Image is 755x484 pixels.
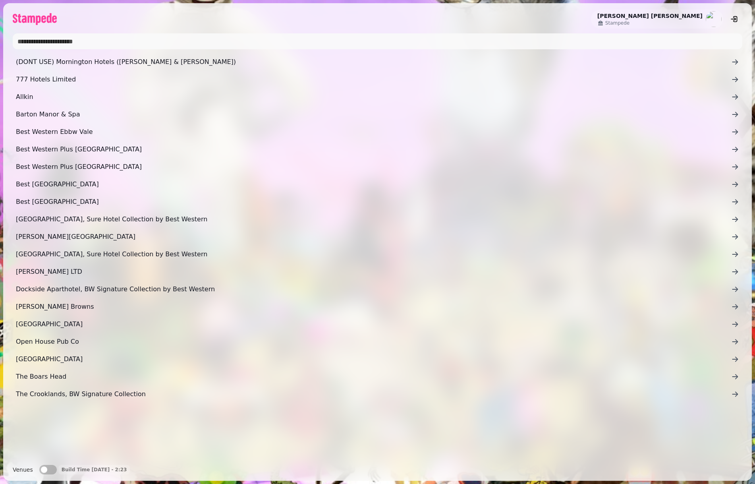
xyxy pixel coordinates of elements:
a: Best Western Ebbw Vale [13,124,742,140]
span: [GEOGRAPHIC_DATA] [16,319,731,329]
a: Best [GEOGRAPHIC_DATA] [13,194,742,210]
p: Build Time [DATE] - 2:23 [62,467,127,473]
a: 777 Hotels Limited [13,72,742,87]
a: [PERSON_NAME][GEOGRAPHIC_DATA] [13,229,742,245]
button: logout [726,11,742,27]
a: Best [GEOGRAPHIC_DATA] [13,176,742,192]
img: aHR0cHM6Ly93d3cuZ3JhdmF0YXIuY29tL2F2YXRhci81ZjI2MzEzYWU4MzJiMzEwZWEyNzlmYWY0NDUxM2M3NT9zPTE1MCZkP... [706,11,722,27]
span: Open House Pub Co [16,337,731,347]
a: Allkin [13,89,742,105]
h2: [PERSON_NAME] [PERSON_NAME] [597,12,703,20]
span: Allkin [16,92,731,102]
a: [PERSON_NAME] LTD [13,264,742,280]
span: The Boars Head [16,372,731,381]
span: Best [GEOGRAPHIC_DATA] [16,197,731,207]
a: [GEOGRAPHIC_DATA], Sure Hotel Collection by Best Western [13,211,742,227]
span: [PERSON_NAME] LTD [16,267,731,277]
span: [GEOGRAPHIC_DATA], Sure Hotel Collection by Best Western [16,215,731,224]
a: (DONT USE) Mornington Hotels ([PERSON_NAME] & [PERSON_NAME]) [13,54,742,70]
span: [PERSON_NAME][GEOGRAPHIC_DATA] [16,232,731,242]
a: Best Western Plus [GEOGRAPHIC_DATA] [13,159,742,175]
span: Stampede [605,20,629,26]
a: [PERSON_NAME] Browns [13,299,742,315]
a: [GEOGRAPHIC_DATA], Sure Hotel Collection by Best Western [13,246,742,262]
a: Open House Pub Co [13,334,742,350]
a: The Crooklands, BW Signature Collection [13,386,742,402]
a: Barton Manor & Spa [13,106,742,122]
span: (DONT USE) Mornington Hotels ([PERSON_NAME] & [PERSON_NAME]) [16,57,731,67]
a: Dockside Aparthotel, BW Signature Collection by Best Western [13,281,742,297]
span: [GEOGRAPHIC_DATA], Sure Hotel Collection by Best Western [16,250,731,259]
span: The Crooklands, BW Signature Collection [16,389,731,399]
a: [GEOGRAPHIC_DATA] [13,351,742,367]
span: Dockside Aparthotel, BW Signature Collection by Best Western [16,285,731,294]
a: Best Western Plus [GEOGRAPHIC_DATA] [13,141,742,157]
span: Best Western Plus [GEOGRAPHIC_DATA] [16,162,731,172]
span: [PERSON_NAME] Browns [16,302,731,312]
span: Barton Manor & Spa [16,110,731,119]
label: Venues [13,465,33,474]
a: The Boars Head [13,369,742,385]
img: logo [13,13,57,25]
a: [GEOGRAPHIC_DATA] [13,316,742,332]
span: 777 Hotels Limited [16,75,731,84]
span: Best [GEOGRAPHIC_DATA] [16,180,731,189]
span: Best Western Ebbw Vale [16,127,731,137]
span: Best Western Plus [GEOGRAPHIC_DATA] [16,145,731,154]
a: Stampede [597,20,703,26]
span: [GEOGRAPHIC_DATA] [16,354,731,364]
